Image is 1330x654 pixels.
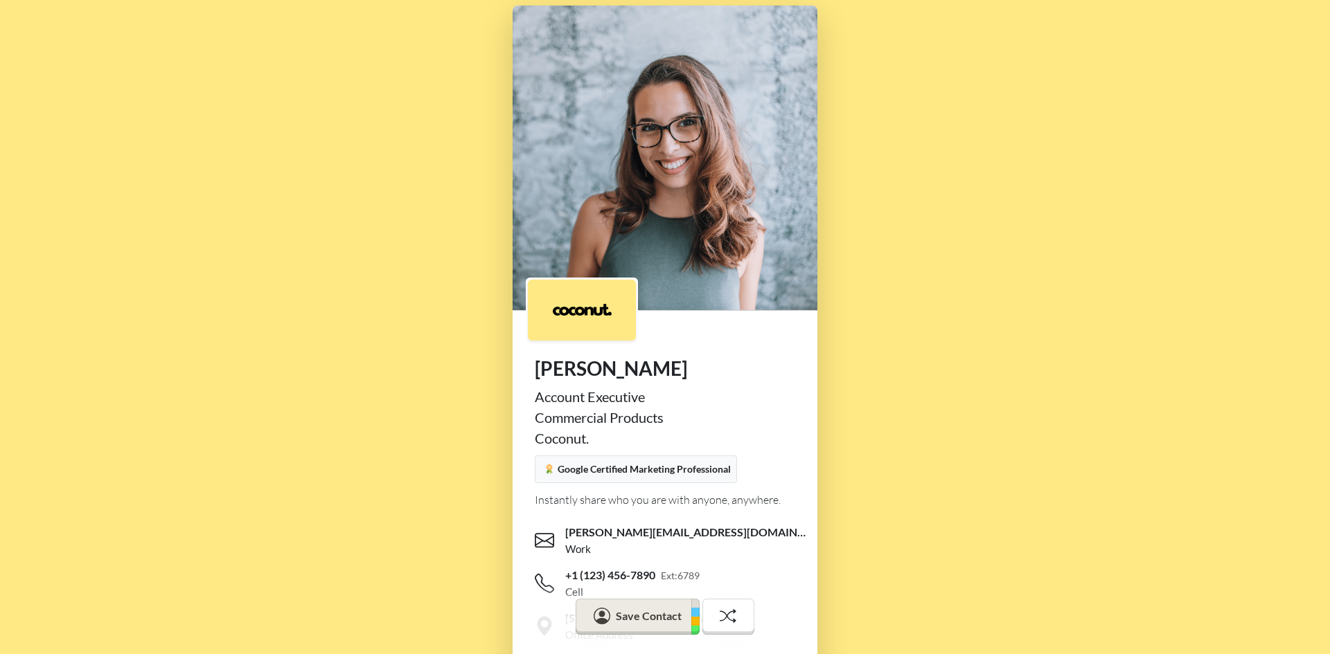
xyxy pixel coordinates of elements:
h1: [PERSON_NAME] [535,357,795,381]
span: +1 (123) 456-7890 [565,567,655,583]
div: Work [565,541,591,557]
img: profile picture [513,6,817,310]
a: +1 (123) 456-7890Ext:6789Cell [535,562,806,605]
div: Commercial Products [535,407,795,428]
span: Save Contact [616,609,682,622]
div: Coconut. [535,428,795,448]
div: Account Executive [535,386,795,407]
img: logo [528,280,636,340]
img: accreditation [541,461,558,478]
small: Ext: 6789 [661,569,700,583]
span: [PERSON_NAME][EMAIL_ADDRESS][DOMAIN_NAME] [565,525,806,540]
a: [PERSON_NAME][EMAIL_ADDRESS][DOMAIN_NAME]Work [535,519,806,562]
button: Save Contact [576,599,699,635]
div: Instantly share who you are with anyone, anywhere. [535,491,795,508]
span: Google Certified Marketing Professional [558,464,731,475]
